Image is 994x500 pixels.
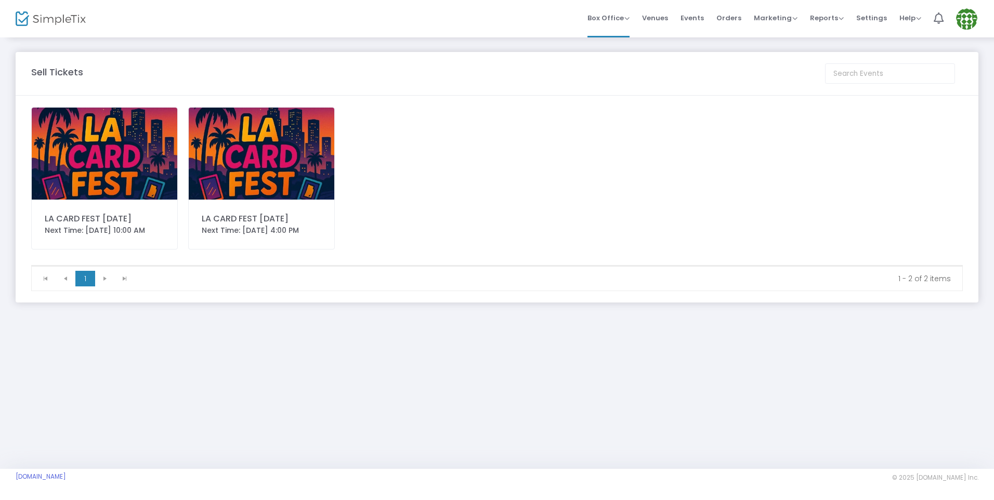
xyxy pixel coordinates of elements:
[810,13,844,23] span: Reports
[754,13,797,23] span: Marketing
[825,63,955,84] input: Search Events
[892,473,978,482] span: © 2025 [DOMAIN_NAME] Inc.
[32,108,177,200] img: 638896689793143308638881194449550259638874361552496130unnamed-2.jpg
[716,5,741,31] span: Orders
[899,13,921,23] span: Help
[31,65,83,79] m-panel-title: Sell Tickets
[75,271,95,286] span: Page 1
[856,5,887,31] span: Settings
[642,5,668,31] span: Venues
[681,5,704,31] span: Events
[142,273,951,284] kendo-pager-info: 1 - 2 of 2 items
[189,108,334,200] img: 638901814369624717638881194449550259638874361552496130unnamed-2.jpg
[587,13,630,23] span: Box Office
[202,213,321,225] div: LA CARD FEST [DATE]
[16,472,66,481] a: [DOMAIN_NAME]
[45,225,164,236] div: Next Time: [DATE] 10:00 AM
[45,213,164,225] div: LA CARD FEST [DATE]
[202,225,321,236] div: Next Time: [DATE] 4:00 PM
